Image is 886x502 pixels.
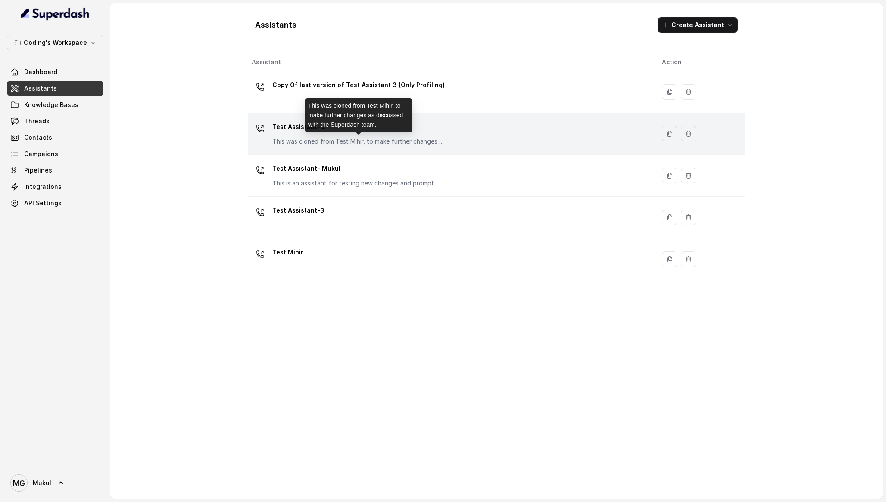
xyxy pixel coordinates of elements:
[24,199,62,207] span: API Settings
[24,117,50,125] span: Threads
[7,113,103,129] a: Threads
[24,38,87,48] p: Coding's Workspace
[272,245,303,259] p: Test Mihir
[7,179,103,195] a: Integrations
[33,479,51,487] span: Mukul
[7,35,103,50] button: Coding's Workspace
[658,17,738,33] button: Create Assistant
[7,471,103,495] a: Mukul
[655,53,745,71] th: Action
[24,133,52,142] span: Contacts
[24,68,57,76] span: Dashboard
[305,98,412,132] div: This was cloned from Test Mihir, to make further changes as discussed with the Superdash team.
[272,137,445,146] p: This was cloned from Test Mihir, to make further changes as discussed with the Superdash team.
[7,146,103,162] a: Campaigns
[272,78,445,92] p: Copy Of last version of Test Assistant 3 (Only Profiling)
[7,195,103,211] a: API Settings
[7,163,103,178] a: Pipelines
[272,204,324,217] p: Test Assistant-3
[7,130,103,145] a: Contacts
[24,166,52,175] span: Pipelines
[272,179,434,188] p: This is an assistant for testing new changes and prompt
[272,162,434,176] p: Test Assistant- Mukul
[24,84,57,93] span: Assistants
[13,479,25,488] text: MG
[24,182,62,191] span: Integrations
[24,150,58,158] span: Campaigns
[7,64,103,80] a: Dashboard
[272,120,445,134] p: Test Assistant- 2
[24,100,78,109] span: Knowledge Bases
[255,18,296,32] h1: Assistants
[248,53,655,71] th: Assistant
[21,7,90,21] img: light.svg
[7,97,103,113] a: Knowledge Bases
[7,81,103,96] a: Assistants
